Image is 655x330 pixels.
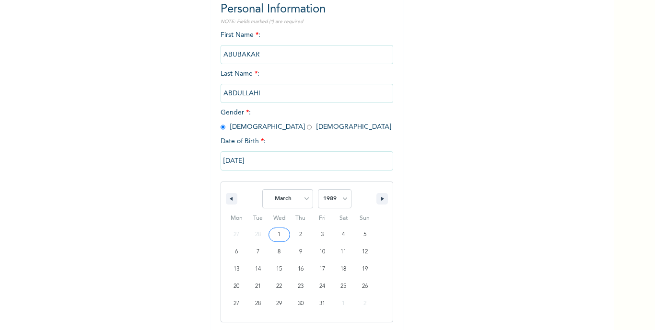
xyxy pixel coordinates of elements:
button: 23 [290,278,312,295]
button: 10 [311,243,333,261]
button: 14 [247,261,269,278]
button: 9 [290,243,312,261]
span: 5 [363,226,366,243]
button: 26 [354,278,375,295]
span: 4 [342,226,345,243]
h2: Personal Information [221,1,393,18]
button: 8 [269,243,290,261]
span: 6 [235,243,238,261]
button: 17 [311,261,333,278]
p: NOTE: Fields marked (*) are required [221,18,393,25]
span: 1 [278,226,281,243]
button: 21 [247,278,269,295]
span: 30 [298,295,304,312]
span: 14 [255,261,261,278]
button: 5 [354,226,375,243]
button: 28 [247,295,269,312]
button: 22 [269,278,290,295]
span: 29 [276,295,282,312]
span: 24 [319,278,325,295]
button: 29 [269,295,290,312]
span: Thu [290,211,312,226]
span: 20 [234,278,239,295]
button: 6 [226,243,247,261]
button: 24 [311,278,333,295]
span: 12 [362,243,368,261]
span: 15 [276,261,282,278]
button: 16 [290,261,312,278]
button: 30 [290,295,312,312]
span: 27 [234,295,239,312]
span: 17 [319,261,325,278]
span: Wed [269,211,290,226]
span: 25 [340,278,346,295]
button: 25 [333,278,354,295]
span: 26 [362,278,368,295]
span: 2 [299,226,302,243]
input: Enter your first name [221,45,393,64]
button: 20 [226,278,247,295]
button: 7 [247,243,269,261]
span: Last Name : [221,70,393,97]
span: 8 [278,243,281,261]
span: First Name : [221,32,393,58]
span: Mon [226,211,247,226]
button: 4 [333,226,354,243]
button: 27 [226,295,247,312]
span: 19 [362,261,368,278]
span: 31 [319,295,325,312]
span: 13 [234,261,239,278]
button: 31 [311,295,333,312]
span: 3 [321,226,324,243]
span: Fri [311,211,333,226]
span: Gender : [DEMOGRAPHIC_DATA] [DEMOGRAPHIC_DATA] [221,109,391,130]
span: Sat [333,211,354,226]
span: 7 [257,243,259,261]
input: Enter your last name [221,84,393,103]
button: 2 [290,226,312,243]
button: 19 [354,261,375,278]
span: 28 [255,295,261,312]
span: 9 [299,243,302,261]
span: 22 [276,278,282,295]
span: 16 [298,261,304,278]
span: 10 [319,243,325,261]
span: Tue [247,211,269,226]
button: 18 [333,261,354,278]
button: 3 [311,226,333,243]
span: 23 [298,278,304,295]
button: 1 [269,226,290,243]
button: 12 [354,243,375,261]
span: Date of Birth : [221,137,266,147]
button: 13 [226,261,247,278]
span: 11 [340,243,346,261]
button: 11 [333,243,354,261]
span: Sun [354,211,375,226]
span: 21 [255,278,261,295]
input: DD-MM-YYYY [221,151,393,171]
button: 15 [269,261,290,278]
span: 18 [340,261,346,278]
